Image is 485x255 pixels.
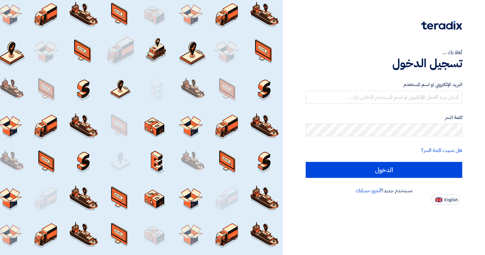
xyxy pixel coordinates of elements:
[306,56,462,70] h1: تسجيل الدخول
[356,187,381,195] a: أنشئ حسابك
[306,114,462,121] label: كلمة السر
[444,198,458,202] span: English
[421,147,462,154] a: هل نسيت كلمة السر؟
[421,21,462,30] img: Teradix logo
[306,187,462,195] div: مستخدم جديد؟
[306,49,462,56] div: أهلا بك ...
[431,195,460,205] button: English
[306,81,462,88] label: البريد الإلكتروني او اسم المستخدم
[306,91,462,104] input: أدخل بريد العمل الإلكتروني او اسم المستخدم الخاص بك ...
[435,197,442,202] img: en-US.png
[306,162,462,178] input: الدخول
